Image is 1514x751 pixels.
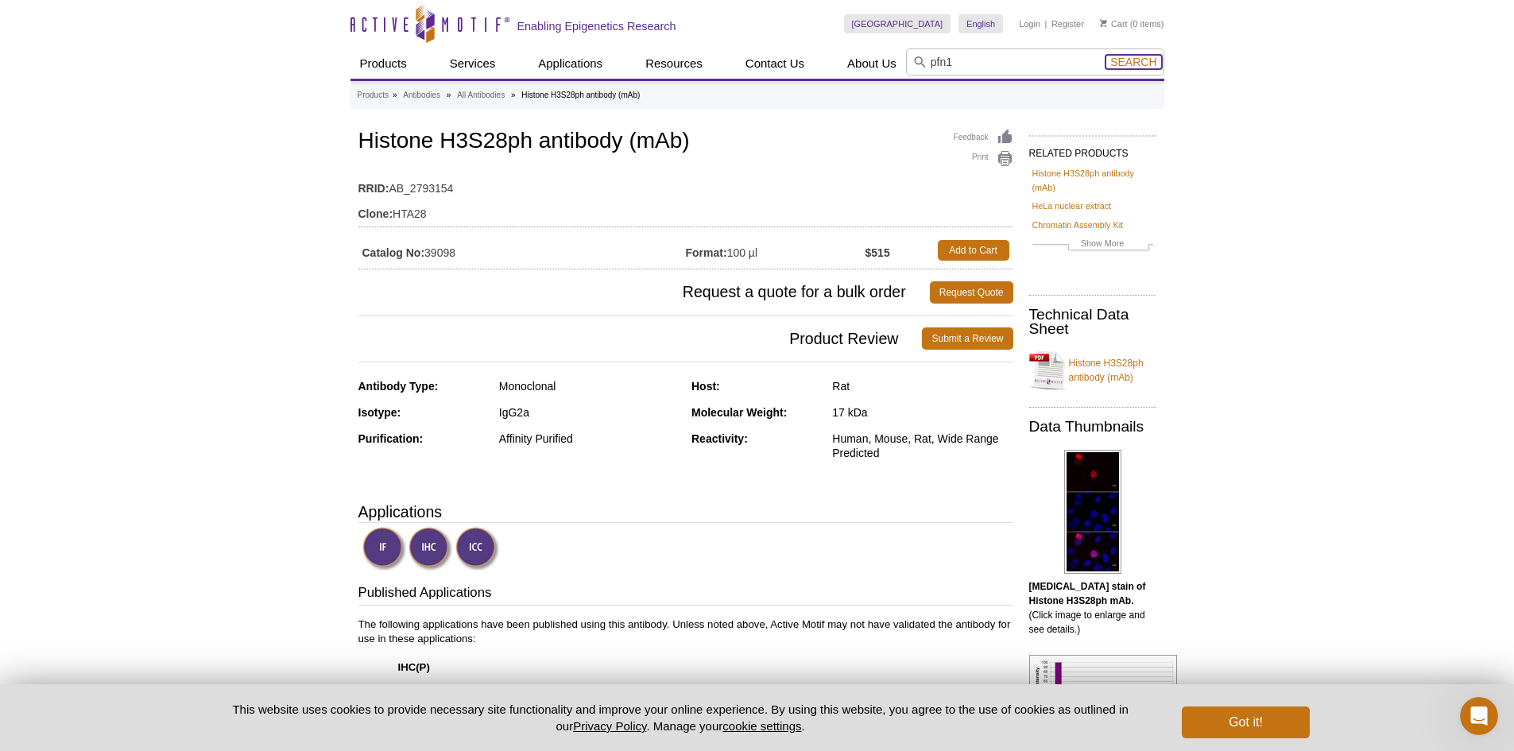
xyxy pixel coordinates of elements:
[691,406,787,419] strong: Molecular Weight:
[691,432,748,445] strong: Reactivity:
[573,719,646,733] a: Privacy Policy
[954,129,1013,146] a: Feedback
[1029,135,1156,164] h2: RELATED PRODUCTS
[358,172,1013,197] td: AB_2793154
[1019,18,1040,29] a: Login
[358,181,389,195] strong: RRID:
[1032,218,1124,232] a: Chromatin Assembly Kit
[832,432,1013,460] div: Human, Mouse, Rat, Wide Range Predicted
[358,617,1013,718] p: The following applications have been published using this antibody. Unless noted above, Active Mo...
[1182,706,1309,738] button: Got it!
[358,406,401,419] strong: Isotype:
[358,207,393,221] strong: Clone:
[358,129,1013,156] h1: Histone H3S28ph antibody (mAb)
[358,236,686,265] td: 39098
[447,91,451,99] li: »
[832,405,1013,420] div: 17 kDa
[686,246,727,260] strong: Format:
[403,88,440,103] a: Antibodies
[1029,308,1156,336] h2: Technical Data Sheet
[954,150,1013,168] a: Print
[722,719,801,733] button: cookie settings
[1032,199,1112,213] a: HeLa nuclear extract
[1029,581,1146,606] b: [MEDICAL_DATA] stain of Histone H3S28ph mAb.
[358,500,1013,524] h3: Applications
[1460,697,1498,735] iframe: Intercom live chat
[1029,655,1177,741] img: Histone H3 phospho Ser28 antibody (mAb) specificity tested by peptide array analysis.
[838,48,906,79] a: About Us
[499,379,680,393] div: Monoclonal
[517,19,676,33] h2: Enabling Epigenetics Research
[938,240,1009,261] a: Add to Cart
[922,327,1013,350] a: Submit a Review
[832,379,1013,393] div: Rat
[511,91,516,99] li: »
[499,405,680,420] div: IgG2a
[691,380,720,393] strong: Host:
[499,432,680,446] div: Affinity Purified
[529,48,612,79] a: Applications
[1032,166,1153,195] a: Histone H3S28ph antibody (mAb)
[362,527,406,571] img: Immunofluorescence Validated
[409,527,452,571] img: Immunohistochemistry Validated
[865,246,890,260] strong: $515
[350,48,416,79] a: Products
[1029,579,1156,637] p: (Click image to enlarge and see details.)
[358,583,1013,606] h3: Published Applications
[205,701,1156,734] p: This website uses cookies to provide necessary site functionality and improve your online experie...
[906,48,1164,75] input: Keyword, Cat. No.
[440,48,505,79] a: Services
[1100,14,1164,33] li: (0 items)
[358,432,424,445] strong: Purification:
[358,88,389,103] a: Products
[358,281,930,304] span: Request a quote for a bulk order
[1105,55,1161,69] button: Search
[844,14,951,33] a: [GEOGRAPHIC_DATA]
[1100,18,1128,29] a: Cart
[958,14,1003,33] a: English
[736,48,814,79] a: Contact Us
[1045,14,1047,33] li: |
[358,380,439,393] strong: Antibody Type:
[1064,450,1121,574] img: Histone H3S28ph antibody (mAb) tested by immunofluorescence.
[1029,346,1156,394] a: Histone H3S28ph antibody (mAb)
[393,91,397,99] li: »
[398,661,430,673] strong: IHC(P)
[1029,420,1156,434] h2: Data Thumbnails
[358,327,923,350] span: Product Review
[686,236,865,265] td: 100 µl
[521,91,640,99] li: Histone H3S28ph antibody (mAb)
[1110,56,1156,68] span: Search
[358,197,1013,223] td: HTA28
[1100,19,1107,27] img: Your Cart
[1032,236,1153,254] a: Show More
[455,527,499,571] img: Immunocytochemistry Validated
[636,48,712,79] a: Resources
[1051,18,1084,29] a: Register
[457,88,505,103] a: All Antibodies
[362,246,425,260] strong: Catalog No:
[930,281,1013,304] a: Request Quote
